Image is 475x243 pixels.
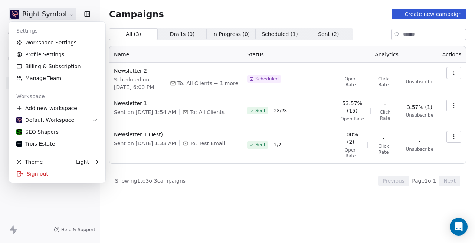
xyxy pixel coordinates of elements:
[12,37,102,49] a: Workspace Settings
[12,168,102,180] div: Sign out
[12,49,102,60] a: Profile Settings
[16,128,59,136] div: SEO Shapers
[12,90,102,102] div: Workspace
[12,72,102,84] a: Manage Team
[16,129,22,135] img: SEO-Shapers-Favicon.png
[16,141,22,147] img: New%20Project%20(7).png
[12,60,102,72] a: Billing & Subscription
[16,116,74,124] div: Default Workspace
[12,102,102,114] div: Add new workspace
[76,158,89,166] div: Light
[16,117,22,123] img: Untitled%20design.png
[16,158,43,166] div: Theme
[12,25,102,37] div: Settings
[16,140,55,147] div: Trois Estate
